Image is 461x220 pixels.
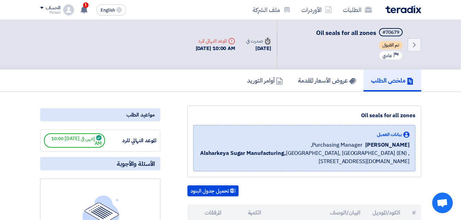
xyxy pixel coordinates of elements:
button: English [96,4,126,15]
a: ملف الشركة [247,2,296,18]
img: Teradix logo [385,5,421,13]
h5: عروض الأسعار المقدمة [298,76,356,84]
a: أوامر التوريد [240,70,290,91]
h5: Oil seals for all zones [316,28,404,38]
div: [DATE] [246,45,271,52]
span: English [101,8,115,13]
span: تم القبول [379,41,403,49]
h5: أوامر التوريد [247,76,283,84]
div: [DATE] 10:00 AM [196,45,235,52]
span: [GEOGRAPHIC_DATA], [GEOGRAPHIC_DATA] (EN) ,[STREET_ADDRESS][DOMAIN_NAME] [199,149,410,166]
div: الحساب [46,5,60,11]
span: إنتهي في [DATE] 10:00 AM [44,133,105,148]
a: الأوردرات [296,2,337,18]
span: عادي [382,52,392,59]
span: [PERSON_NAME] [365,141,410,149]
button: تحميل جدول البنود [187,185,239,196]
div: صدرت في [246,37,271,45]
span: الأسئلة والأجوبة [117,160,155,168]
div: Mosad [40,11,60,14]
span: 1 [83,2,89,8]
b: Alsharkeya Sugar Manufacturing, [200,149,286,157]
h5: ملخص الطلب [371,76,414,84]
div: الموعد النهائي للرد [196,37,235,45]
div: مواعيد الطلب [40,108,160,121]
a: عروض الأسعار المقدمة [290,70,364,91]
div: الموعد النهائي للرد [105,137,157,145]
a: ملخص الطلب [364,70,421,91]
span: Purchasing Manager, [311,141,362,149]
span: Oil seals for all zones [316,28,376,37]
span: بيانات العميل [377,131,402,138]
div: Open chat [432,193,453,213]
img: profile_test.png [63,4,74,15]
div: #70679 [382,30,399,35]
div: Oil seals for all zones [193,111,415,120]
a: الطلبات [337,2,377,18]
